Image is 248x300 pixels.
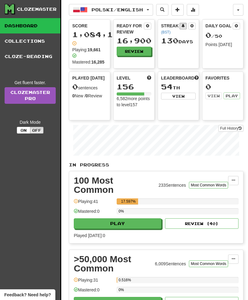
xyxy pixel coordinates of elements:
[156,4,168,16] button: Search sentences
[161,30,171,34] a: (BST)
[161,37,196,45] div: Day s
[161,75,194,81] span: Leaderboard
[72,93,75,98] strong: 0
[155,261,186,267] div: 6,009 Sentences
[165,218,239,229] button: Review (40)
[171,4,184,16] button: Add sentence to collection
[194,75,199,81] span: This week in points, UTC
[74,277,114,287] div: Playing: 31
[117,95,151,108] div: 6,582 more points to level 157
[218,125,243,132] button: Full History
[30,127,43,134] button: Off
[92,7,143,12] span: Polski / English
[74,233,105,238] span: Played [DATE]: 0
[205,75,240,81] div: Favorites
[224,92,240,99] button: Play
[117,75,130,81] span: Level
[72,23,107,29] div: Score
[86,93,88,98] strong: 0
[72,53,107,65] div: Mastered:
[205,92,222,99] button: View
[72,83,107,91] div: sentences
[161,82,173,91] span: 54
[161,23,179,35] div: Streak
[69,4,153,16] button: Polski/English
[5,119,56,125] div: Dark Mode
[159,182,186,188] div: 233 Sentences
[205,23,233,29] div: Daily Goal
[117,37,151,45] div: 16,900
[72,75,105,81] span: Played [DATE]
[117,47,151,56] button: Review
[205,41,240,48] div: Points [DATE]
[4,292,51,298] span: Open feedback widget
[117,23,144,35] div: Ready for Review
[74,218,161,229] button: Play
[161,93,196,99] button: View
[161,83,196,91] div: th
[17,6,57,12] div: Clozemaster
[5,80,56,86] div: Get fluent faster.
[117,83,151,91] div: 156
[74,287,114,297] div: Mastered: 0
[69,162,243,168] p: In Progress
[91,60,104,64] strong: 16,285
[72,41,104,53] div: Playing:
[74,176,156,194] div: 100 Most Common
[72,31,107,38] div: 1,084,130
[161,36,178,45] span: 130
[74,198,114,208] div: Playing: 41
[189,182,228,189] button: Most Common Words
[72,82,78,91] span: 0
[205,31,211,39] span: 0
[74,255,152,273] div: >50,000 Most Common
[17,127,30,134] button: On
[205,83,240,91] div: 0
[118,198,138,205] div: 17.597%
[189,260,228,267] button: Most Common Words
[187,4,199,16] button: More stats
[72,93,107,99] div: New / Review
[147,75,151,81] span: Score more points to level up
[205,33,222,39] span: / 50
[74,208,114,218] div: Mastered: 0
[88,47,101,52] strong: 19,661
[5,87,56,104] a: ClozemasterPro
